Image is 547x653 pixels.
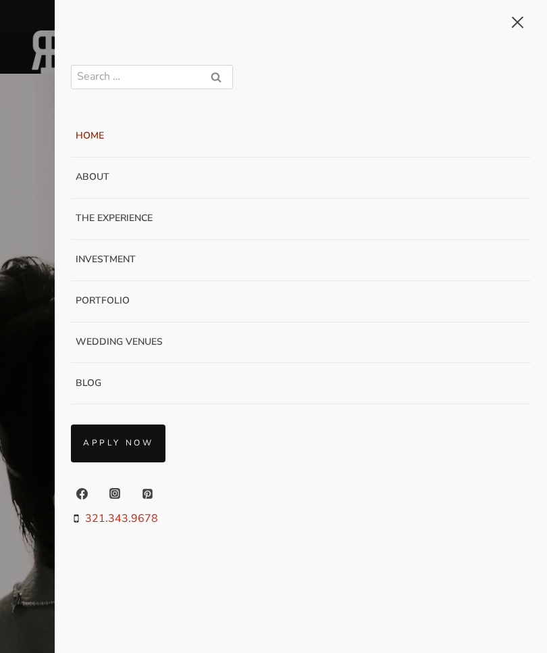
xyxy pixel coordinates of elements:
a: Instagram [103,483,126,505]
a: About [71,158,531,199]
a: 321.343.9678 [85,511,158,526]
a: Home [71,116,531,158]
a: Facebook [71,483,93,505]
a: Portfolio [71,281,531,322]
a: Blog [71,363,531,404]
a: Pinterest [136,483,159,505]
input: Search [199,65,233,89]
a: Wedding Venues [71,322,531,364]
a: APPLY NOW [71,425,165,462]
a: The Experience [71,199,531,240]
a: Investment [71,240,531,281]
nav: Primary Mobile Navigation [71,116,531,405]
